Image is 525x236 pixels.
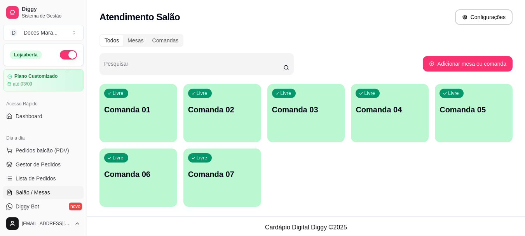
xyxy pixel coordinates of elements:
p: Livre [281,90,291,96]
span: Dashboard [16,112,42,120]
div: Doces Mara ... [24,29,58,37]
a: DiggySistema de Gestão [3,3,84,22]
p: Livre [364,90,375,96]
div: Loja aberta [10,51,42,59]
button: Pedidos balcão (PDV) [3,144,84,157]
span: Diggy Bot [16,203,39,210]
p: Comanda 01 [104,104,173,115]
a: Gestor de Pedidos [3,158,84,171]
div: Comandas [148,35,183,46]
a: Diggy Botnovo [3,200,84,213]
article: até 03/09 [13,81,32,87]
button: LivreComanda 02 [183,84,261,142]
button: LivreComanda 01 [99,84,177,142]
button: LivreComanda 05 [435,84,513,142]
input: Pesquisar [104,63,283,71]
div: Mesas [123,35,148,46]
button: LivreComanda 07 [183,149,261,207]
span: Pedidos balcão (PDV) [16,147,69,154]
button: Configurações [455,9,513,25]
span: Sistema de Gestão [22,13,80,19]
a: Plano Customizadoaté 03/09 [3,69,84,91]
span: [EMAIL_ADDRESS][DOMAIN_NAME] [22,220,71,227]
p: Livre [197,90,208,96]
article: Plano Customizado [14,73,58,79]
button: Alterar Status [60,50,77,59]
div: Dia a dia [3,132,84,144]
button: LivreComanda 04 [351,84,429,142]
span: Diggy [22,6,80,13]
p: Livre [448,90,459,96]
p: Livre [113,90,124,96]
p: Comanda 02 [188,104,256,115]
p: Comanda 07 [188,169,256,180]
a: Dashboard [3,110,84,122]
span: D [10,29,17,37]
h2: Atendimento Salão [99,11,180,23]
button: LivreComanda 06 [99,149,177,207]
p: Comanda 04 [356,104,424,115]
a: Lista de Pedidos [3,172,84,185]
p: Comanda 03 [272,104,340,115]
p: Livre [113,155,124,161]
button: LivreComanda 03 [267,84,345,142]
span: Salão / Mesas [16,189,50,196]
p: Livre [197,155,208,161]
button: Select a team [3,25,84,40]
p: Comanda 06 [104,169,173,180]
div: Todos [100,35,123,46]
div: Acesso Rápido [3,98,84,110]
span: Gestor de Pedidos [16,161,61,168]
button: [EMAIL_ADDRESS][DOMAIN_NAME] [3,214,84,233]
button: Adicionar mesa ou comanda [423,56,513,72]
span: Lista de Pedidos [16,175,56,182]
a: Salão / Mesas [3,186,84,199]
p: Comanda 05 [440,104,508,115]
